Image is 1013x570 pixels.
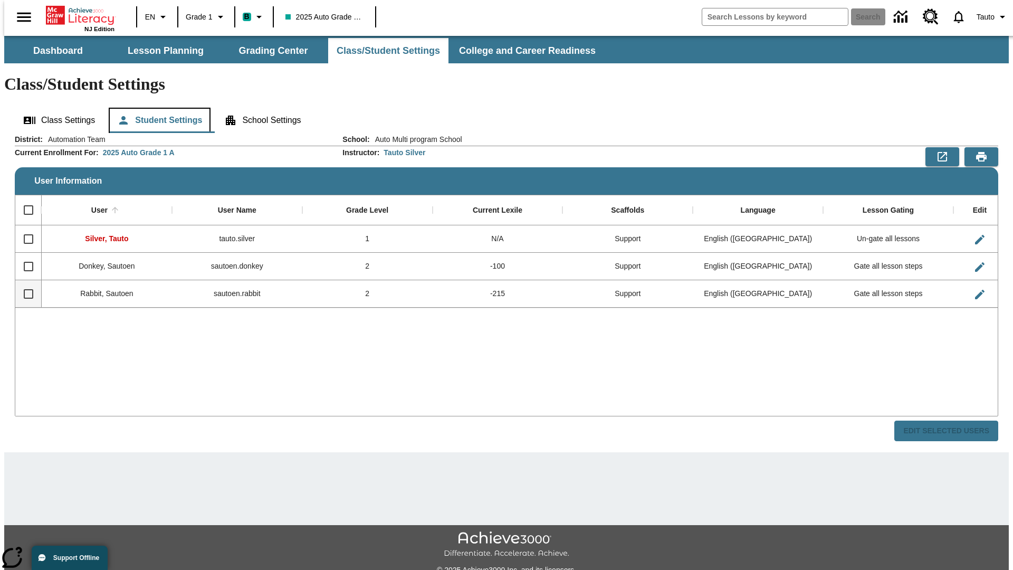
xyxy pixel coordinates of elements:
[384,147,425,158] div: Tauto Silver
[221,38,326,63] button: Grading Center
[562,280,693,308] div: Support
[823,225,953,253] div: Un-gate all lessons
[328,38,448,63] button: Class/Student Settings
[79,262,135,270] span: Donkey, Sautoen
[433,253,563,280] div: -100
[4,74,1009,94] h1: Class/Student Settings
[145,12,155,23] span: EN
[15,135,43,144] h2: District :
[473,206,522,215] div: Current Lexile
[80,289,133,298] span: Rabbit, Sautoen
[562,253,693,280] div: Support
[969,229,990,250] button: Edit User
[916,3,945,31] a: Resource Center, Will open in new tab
[172,253,302,280] div: sautoen.donkey
[46,5,114,26] a: Home
[977,12,995,23] span: Tauto
[972,7,1013,26] button: Profile/Settings
[302,253,433,280] div: 2
[925,147,959,166] button: Export to CSV
[8,2,40,33] button: Open side menu
[433,225,563,253] div: N/A
[302,225,433,253] div: 1
[693,253,823,280] div: English (US)
[4,38,605,63] div: SubNavbar
[370,134,462,145] span: Auto Multi program School
[823,280,953,308] div: Gate all lesson steps
[218,206,256,215] div: User Name
[32,546,108,570] button: Support Offline
[53,554,99,562] span: Support Offline
[5,38,111,63] button: Dashboard
[342,135,369,144] h2: School :
[611,206,644,215] div: Scaffolds
[4,36,1009,63] div: SubNavbar
[216,108,309,133] button: School Settings
[103,147,175,158] div: 2025 Auto Grade 1 A
[863,206,914,215] div: Lesson Gating
[741,206,776,215] div: Language
[973,206,987,215] div: Edit
[451,38,604,63] button: College and Career Readiness
[342,148,379,157] h2: Instructor :
[84,26,114,32] span: NJ Edition
[693,225,823,253] div: English (US)
[433,280,563,308] div: -215
[244,10,250,23] span: B
[109,108,211,133] button: Student Settings
[186,12,213,23] span: Grade 1
[43,134,106,145] span: Automation Team
[113,38,218,63] button: Lesson Planning
[140,7,174,26] button: Language: EN, Select a language
[302,280,433,308] div: 2
[887,3,916,32] a: Data Center
[285,12,364,23] span: 2025 Auto Grade 1 A
[823,253,953,280] div: Gate all lesson steps
[172,280,302,308] div: sautoen.rabbit
[34,176,102,186] span: User Information
[15,134,998,442] div: User Information
[693,280,823,308] div: English (US)
[15,148,99,157] h2: Current Enrollment For :
[964,147,998,166] button: Print Preview
[181,7,231,26] button: Grade: Grade 1, Select a grade
[969,256,990,278] button: Edit User
[85,234,128,243] span: Silver, Tauto
[46,4,114,32] div: Home
[969,284,990,305] button: Edit User
[945,3,972,31] a: Notifications
[444,531,569,558] img: Achieve3000 Differentiate Accelerate Achieve
[91,206,108,215] div: User
[15,108,103,133] button: Class Settings
[238,7,270,26] button: Boost Class color is teal. Change class color
[702,8,848,25] input: search field
[15,108,998,133] div: Class/Student Settings
[562,225,693,253] div: Support
[172,225,302,253] div: tauto.silver
[346,206,388,215] div: Grade Level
